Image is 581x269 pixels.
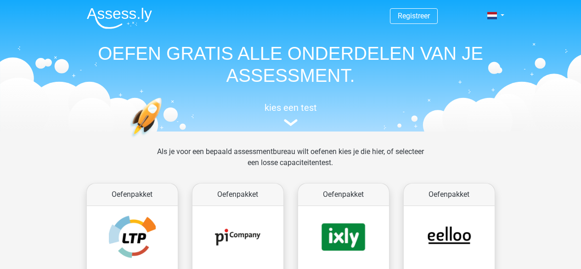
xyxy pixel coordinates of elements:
[284,119,298,126] img: assessment
[398,11,430,20] a: Registreer
[150,146,431,179] div: Als je voor een bepaald assessmentbureau wilt oefenen kies je die hier, of selecteer een losse ca...
[130,97,197,181] img: oefenen
[79,102,502,113] h5: kies een test
[87,7,152,29] img: Assessly
[79,102,502,126] a: kies een test
[79,42,502,86] h1: OEFEN GRATIS ALLE ONDERDELEN VAN JE ASSESSMENT.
